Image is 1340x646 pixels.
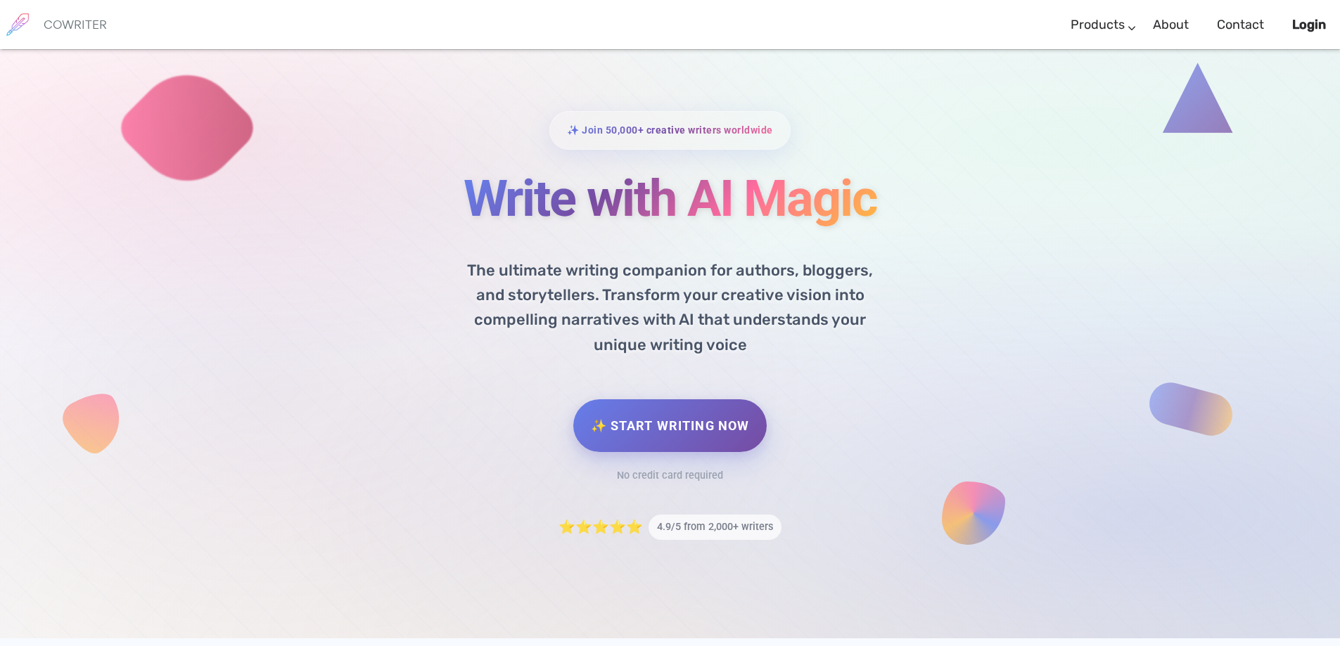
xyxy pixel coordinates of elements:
a: Login [1292,4,1326,46]
h6: COWRITER [44,18,107,31]
h1: Write with [329,171,1012,226]
a: Products [1071,4,1125,46]
span: 4.9/5 from 2,000+ writers [649,515,781,541]
a: Contact [1217,4,1264,46]
span: ✨ Join 50,000+ creative writers worldwide [567,120,773,141]
a: About [1153,4,1189,46]
a: ✨ Start Writing Now [573,399,767,452]
span: ⭐⭐⭐⭐⭐ [559,517,643,538]
b: Login [1292,17,1326,32]
p: The ultimate writing companion for authors, bloggers, and storytellers. Transform your creative v... [442,247,899,357]
span: AI Magic [687,169,877,228]
div: No credit card required [617,466,723,486]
